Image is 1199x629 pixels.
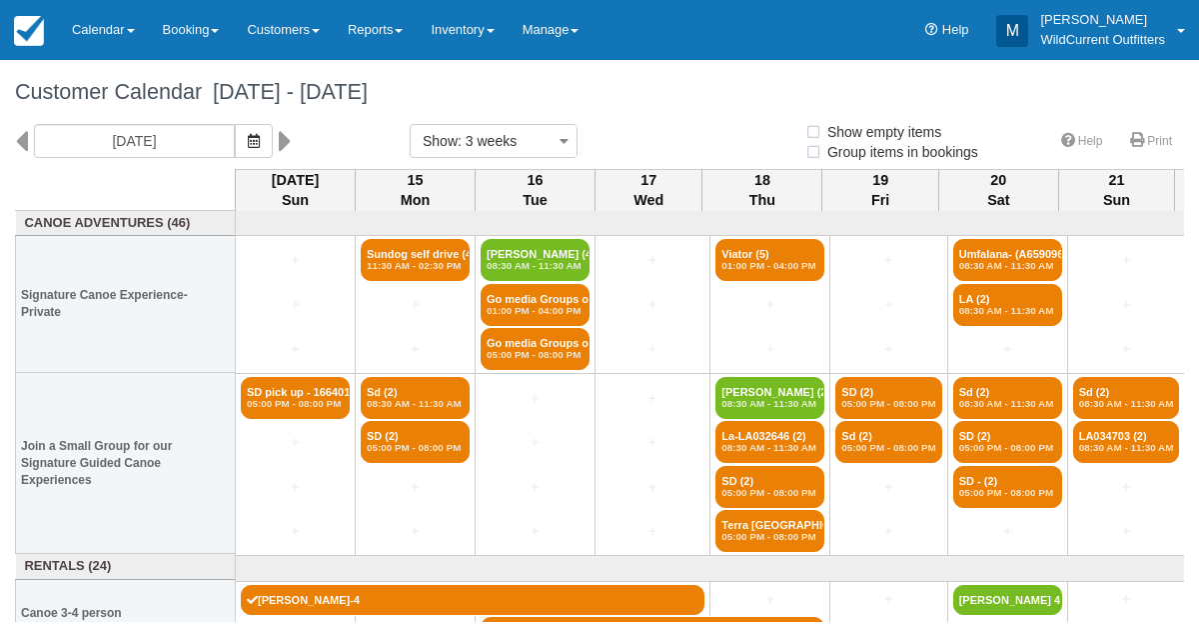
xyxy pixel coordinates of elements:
a: + [241,339,350,360]
a: Umfalana- (A659096) (2)08:30 AM - 11:30 AM [953,239,1062,281]
th: Join a Small Group for our Signature Guided Canoe Experiences [16,373,236,554]
a: + [1073,339,1180,360]
em: 08:30 AM - 11:30 AM [721,442,818,454]
img: checkfront-main-nav-mini-logo.png [14,16,44,46]
a: + [1073,294,1180,315]
th: 19 Fri [822,169,938,211]
a: + [600,477,704,498]
a: Go media Groups of 1 (4)05:00 PM - 08:00 PM [481,328,590,370]
a: SD (2)05:00 PM - 08:00 PM [715,466,824,508]
a: Viator (5)01:00 PM - 04:00 PM [715,239,824,281]
a: SD (2)05:00 PM - 08:00 PM [953,421,1062,463]
a: + [835,339,941,360]
a: Sd (2)08:30 AM - 11:30 AM [953,377,1062,419]
a: LA034703 (2)08:30 AM - 11:30 AM [1073,421,1180,463]
label: Group items in bookings [804,137,991,167]
label: Show empty items [804,117,954,147]
a: LA (2)08:30 AM - 11:30 AM [953,284,1062,326]
th: 20 Sat [938,169,1058,211]
th: [DATE] Sun [236,169,356,211]
a: + [361,521,470,542]
em: 05:00 PM - 08:00 PM [959,487,1056,499]
a: + [241,294,350,315]
a: Sd (2)05:00 PM - 08:00 PM [835,421,941,463]
a: + [715,294,824,315]
a: Sd (2)08:30 AM - 11:30 AM [361,377,470,419]
th: 15 Mon [356,169,476,211]
a: + [600,432,704,453]
a: + [241,432,350,453]
a: [PERSON_NAME]-4 [241,585,704,615]
a: + [241,250,350,271]
a: [PERSON_NAME] 4 [953,585,1062,615]
a: + [715,589,824,610]
i: Help [925,24,938,37]
span: Show empty items [804,124,957,138]
em: 05:00 PM - 08:00 PM [841,442,935,454]
h1: Customer Calendar [15,80,1184,104]
em: 11:30 AM - 02:30 PM [367,260,464,272]
th: 21 Sun [1058,169,1174,211]
a: + [361,294,470,315]
a: + [600,521,704,542]
a: + [481,388,590,409]
a: Help [1049,127,1115,156]
a: + [241,477,350,498]
a: + [1073,477,1180,498]
p: [PERSON_NAME] [1040,10,1165,30]
a: Go media Groups of 1 (6)01:00 PM - 04:00 PM [481,284,590,326]
em: 08:30 AM - 11:30 AM [367,398,464,410]
em: 08:30 AM - 11:30 AM [959,398,1056,410]
em: 05:00 PM - 08:00 PM [721,531,818,543]
a: Terra [GEOGRAPHIC_DATA]- Naïma (2)05:00 PM - 08:00 PM [715,510,824,552]
a: + [835,477,941,498]
a: + [600,388,704,409]
a: + [835,294,941,315]
a: SD (2)05:00 PM - 08:00 PM [835,377,941,419]
a: + [481,432,590,453]
a: + [600,339,704,360]
a: + [481,477,590,498]
a: Rentals (24) [21,557,231,576]
a: + [835,250,941,271]
em: 05:00 PM - 08:00 PM [367,442,464,454]
a: + [1073,250,1180,271]
a: Sundog self drive (4)11:30 AM - 02:30 PM [361,239,470,281]
a: + [600,250,704,271]
a: + [1073,589,1180,610]
em: 08:30 AM - 11:30 AM [959,260,1056,272]
a: + [361,477,470,498]
a: [PERSON_NAME] (2)08:30 AM - 11:30 AM [715,377,824,419]
em: 05:00 PM - 08:00 PM [841,398,935,410]
em: 01:00 PM - 04:00 PM [721,260,818,272]
a: Print [1118,127,1184,156]
em: 08:30 AM - 11:30 AM [1079,398,1174,410]
a: La-LA032646 (2)08:30 AM - 11:30 AM [715,421,824,463]
a: + [1073,521,1180,542]
em: 05:00 PM - 08:00 PM [487,349,584,361]
a: + [481,521,590,542]
p: WildCurrent Outfitters [1040,30,1165,50]
div: M [996,15,1028,47]
em: 05:00 PM - 08:00 PM [959,442,1056,454]
a: SD - (2)05:00 PM - 08:00 PM [953,466,1062,508]
th: 18 Thu [702,169,822,211]
a: + [953,339,1062,360]
a: Canoe Adventures (46) [21,214,231,233]
th: 17 Wed [596,169,702,211]
span: [DATE] - [DATE] [202,79,368,104]
a: + [600,294,704,315]
em: 05:00 PM - 08:00 PM [721,487,818,499]
a: + [835,521,941,542]
a: SD pick up - 166401 (2)05:00 PM - 08:00 PM [241,377,350,419]
em: 08:30 AM - 11:30 AM [721,398,818,410]
th: Signature Canoe Experience- Private [16,236,236,373]
a: SD (2)05:00 PM - 08:00 PM [361,421,470,463]
em: 08:30 AM - 11:30 AM [1079,442,1174,454]
a: [PERSON_NAME] (4)08:30 AM - 11:30 AM [481,239,590,281]
a: + [715,339,824,360]
button: Show: 3 weeks [410,124,578,158]
a: + [241,521,350,542]
th: 16 Tue [476,169,596,211]
em: 08:30 AM - 11:30 AM [487,260,584,272]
